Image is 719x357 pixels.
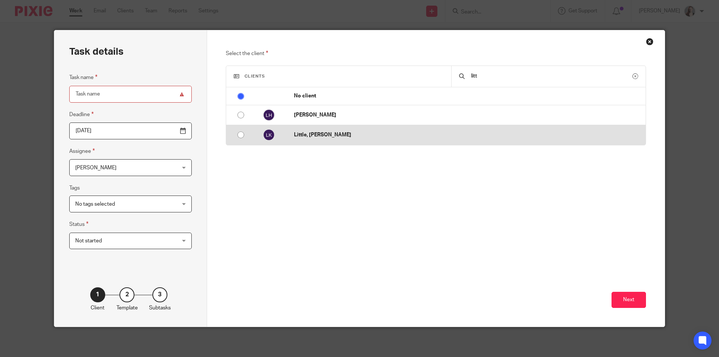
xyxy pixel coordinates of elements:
p: Select the client [226,49,646,58]
p: Little, [PERSON_NAME] [294,131,642,139]
div: 2 [119,287,134,302]
span: [PERSON_NAME] [75,165,116,170]
input: Pick a date [69,122,192,139]
label: Task name [69,73,97,82]
p: [PERSON_NAME] [294,111,642,119]
span: No tags selected [75,202,115,207]
p: No client [294,92,642,100]
div: 1 [90,287,105,302]
input: Task name [69,86,192,103]
p: Template [116,304,138,312]
label: Assignee [69,147,95,155]
button: Next [612,292,646,308]
div: Close this dialog window [646,38,653,45]
p: Client [91,304,104,312]
span: Clients [245,74,265,78]
p: Subtasks [149,304,171,312]
h2: Task details [69,45,124,58]
img: svg%3E [263,109,275,121]
label: Status [69,220,88,229]
label: Tags [69,184,80,192]
label: Deadline [69,110,94,119]
span: Not started [75,238,102,243]
img: svg%3E [263,129,275,141]
input: Search... [470,72,632,80]
div: 3 [152,287,167,302]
